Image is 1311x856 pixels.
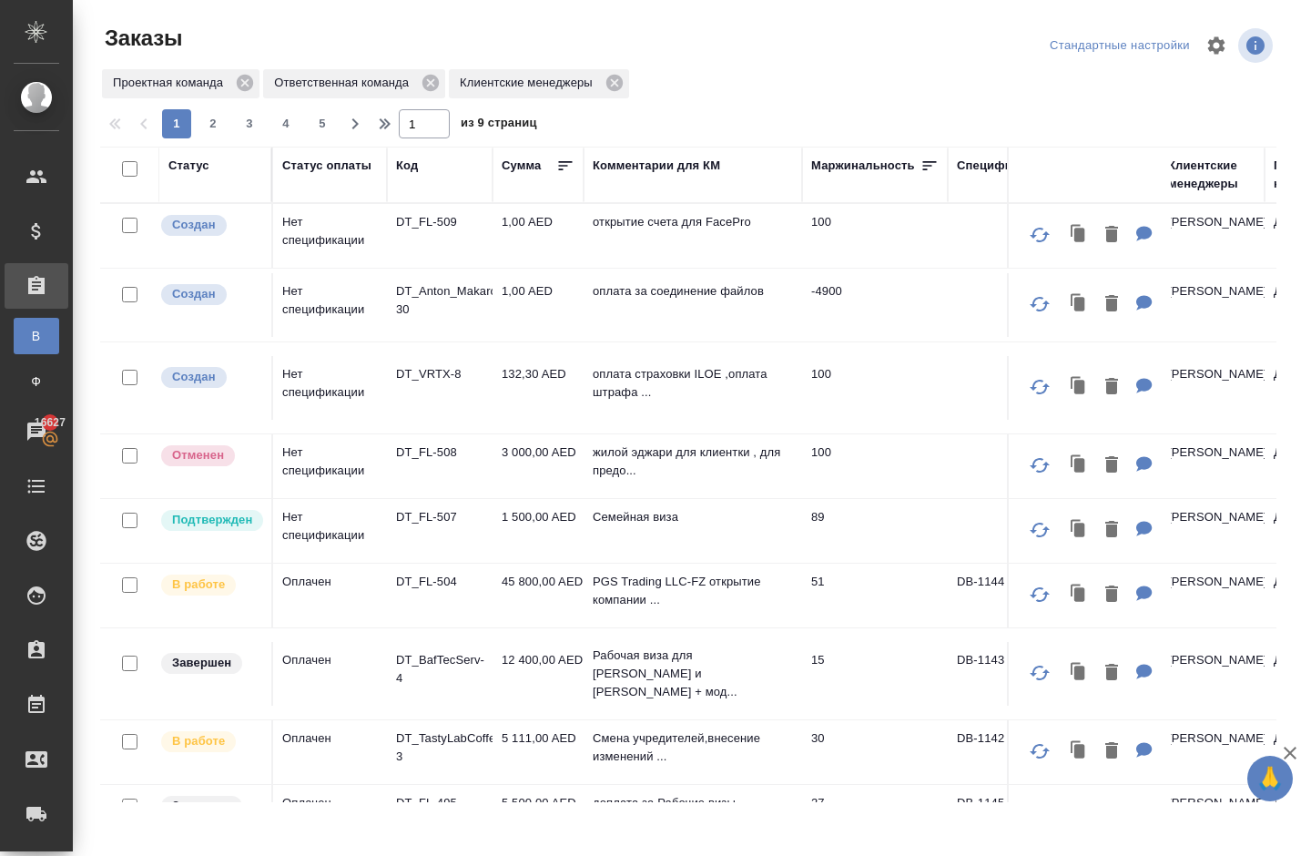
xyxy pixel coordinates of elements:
div: Комментарии для КМ [593,157,720,175]
button: Для КМ: PGS Trading LLC-FZ открытие компании в Meydan "торговля радиодетялами" [1127,576,1162,614]
td: Оплачен [273,642,387,706]
td: DB-1144 [948,564,1053,627]
p: оплата страховки ILOE ,оплата штрафа ... [593,365,793,402]
td: DB-1145 [948,785,1053,849]
button: Обновить [1018,573,1062,617]
button: Обновить [1018,729,1062,773]
div: Статус оплаты [282,157,371,175]
button: 4 [271,109,300,138]
button: Удалить [1096,655,1127,692]
td: Нет спецификации [273,356,387,420]
p: DT_FL-509 [396,213,483,231]
button: Удалить [1096,512,1127,549]
p: Создан [172,216,216,234]
button: Для КМ: открытие счета для FacePro [1127,217,1162,254]
td: DB-1142 [948,720,1053,784]
span: 4 [271,115,300,133]
div: Спецификация [957,157,1047,175]
div: Выставляется автоматически при создании заказа [159,213,262,238]
p: Клиентские менеджеры [460,74,599,92]
p: Подтвержден [172,511,252,529]
p: оплата за соединение файлов [593,282,793,301]
button: Удалить [1096,798,1127,835]
button: Клонировать [1062,447,1096,484]
span: 3 [235,115,264,133]
td: 1 500,00 AED [493,499,584,563]
div: Выставляет ПМ после принятия заказа от КМа [159,729,262,754]
p: Отменен [172,446,224,464]
p: DT_FL-508 [396,443,483,462]
button: Обновить [1018,282,1062,326]
button: Обновить [1018,651,1062,695]
td: [PERSON_NAME] [1159,564,1265,627]
td: -4900 [802,273,948,337]
td: 100 [802,356,948,420]
div: Выставляет КМ после отмены со стороны клиента. Если уже после запуска – КМ пишет ПМу про отмену, ... [159,443,262,468]
button: Клонировать [1062,655,1096,692]
span: 5 [308,115,337,133]
p: VRTX GLOBAL NETWORK SERVICES L.L.C [1062,352,1150,424]
a: 16627 [5,409,68,454]
td: Нет спецификации [273,434,387,498]
p: Проектная команда [113,74,229,92]
a: В [14,318,59,354]
td: 45 800,00 AED [493,564,584,627]
span: из 9 страниц [461,112,537,138]
div: split button [1045,32,1194,60]
button: Обновить [1018,365,1062,409]
div: Выставляет КМ при направлении счета или после выполнения всех работ/сдачи заказа клиенту. Окончат... [159,651,262,676]
div: Выставляется автоматически при создании заказа [159,282,262,307]
span: Настроить таблицу [1194,24,1238,67]
p: DT_FL-504 [396,573,483,591]
div: Код [396,157,418,175]
td: [PERSON_NAME] [1159,785,1265,849]
button: Для КМ: оплата страховки ILOE ,оплата штрафа Дарьи - 400 аед, изменение договора - 2 человека, до... [1127,369,1162,406]
span: 🙏 [1255,759,1286,798]
td: [PERSON_NAME] [1159,434,1265,498]
span: 2 [198,115,228,133]
p: Создан [172,285,216,303]
td: [PERSON_NAME] [1159,720,1265,784]
td: Нет спецификации [273,499,387,563]
td: [PERSON_NAME] [1159,499,1265,563]
button: Для КМ: Смена учредителей,внесение изменений в лицензию [1127,733,1162,770]
button: Удалить [1096,286,1127,323]
div: Выставляется автоматически при создании заказа [159,365,262,390]
p: DT_VRTX-8 [396,365,483,383]
div: Сумма [502,157,541,175]
td: 5 111,00 AED [493,720,584,784]
p: Смена учредителей,внесение изменений ... [593,729,793,766]
p: В работе [172,576,225,594]
td: Нет спецификации [273,204,387,268]
button: Клонировать [1062,512,1096,549]
p: BAFOEV TECHNICAL SERVICES L.L.C [1062,637,1150,710]
td: 100 [802,434,948,498]
td: 132,30 AED [493,356,584,420]
button: 5 [308,109,337,138]
span: В [23,327,50,345]
p: Семейная виза [593,508,793,526]
td: 3 000,00 AED [493,434,584,498]
td: 5 500,00 AED [493,785,584,849]
td: 15 [802,642,948,706]
div: Клиентские менеджеры [1168,157,1255,193]
button: Для КМ: оплата за соединение файлов [1127,286,1162,323]
td: Оплачен [273,720,387,784]
button: Удалить [1096,733,1127,770]
span: Заказы [100,24,182,53]
div: Статус [168,157,209,175]
p: Ответственная команда [274,74,415,92]
div: Маржинальность [811,157,915,175]
div: Проектная команда [102,69,259,98]
button: Клонировать [1062,369,1096,406]
button: 2 [198,109,228,138]
td: [PERSON_NAME] [1159,204,1265,268]
td: 51 [802,564,948,627]
div: Выставляет КМ после уточнения всех необходимых деталей и получения согласия клиента на запуск. С ... [159,508,262,533]
span: 16627 [24,413,76,432]
td: [PERSON_NAME] [1159,356,1265,420]
button: Для КМ: жилой эджари для клиентки , для предоставления в банк [1127,447,1162,484]
td: 89 [802,499,948,563]
td: 30 [802,720,948,784]
button: Удалить [1096,576,1127,614]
